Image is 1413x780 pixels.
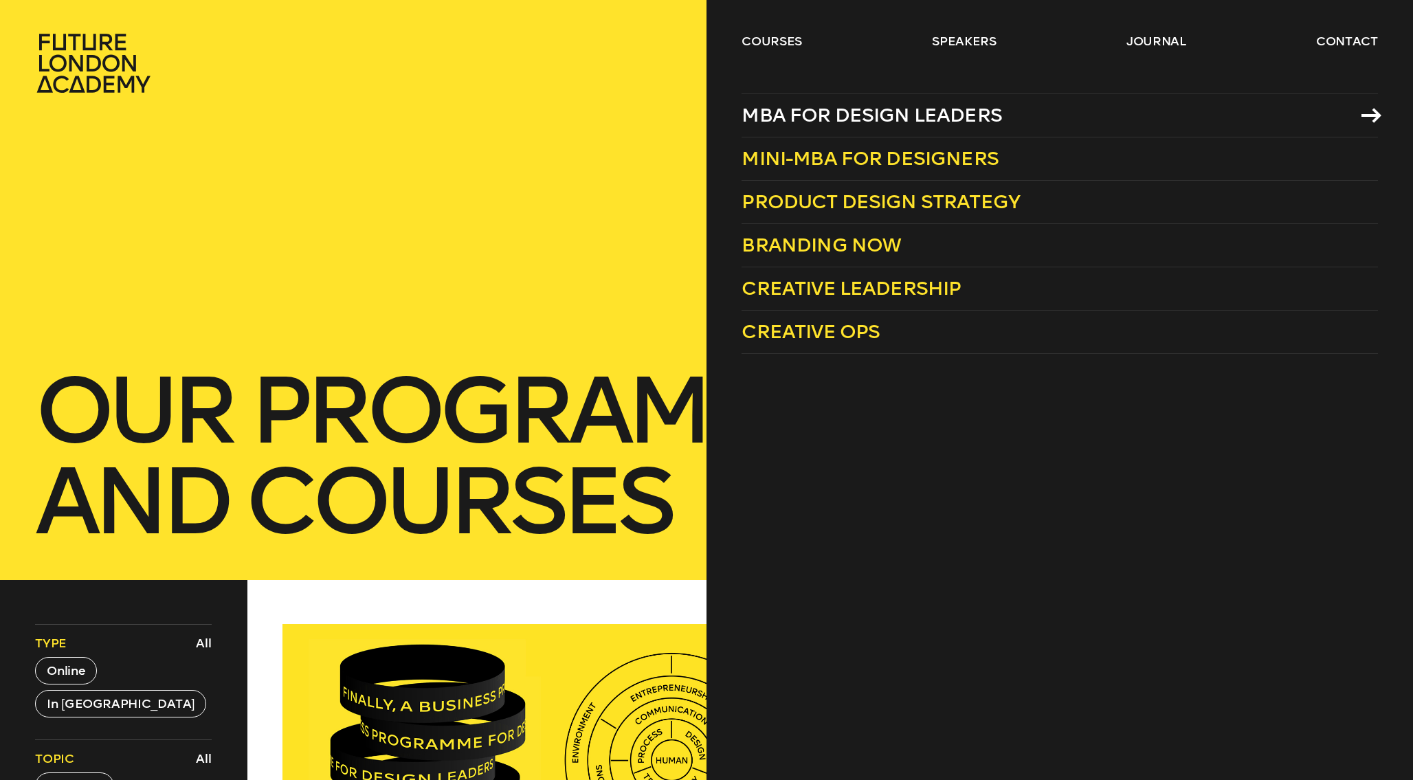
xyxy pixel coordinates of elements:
[742,277,961,300] span: Creative Leadership
[742,234,901,256] span: Branding Now
[742,224,1377,267] a: Branding Now
[742,147,999,170] span: Mini-MBA for Designers
[742,267,1377,311] a: Creative Leadership
[742,311,1377,354] a: Creative Ops
[742,320,880,343] span: Creative Ops
[742,33,802,49] a: courses
[742,190,1020,213] span: Product Design Strategy
[932,33,996,49] a: speakers
[742,93,1377,137] a: MBA for Design Leaders
[1126,33,1186,49] a: journal
[1316,33,1378,49] a: contact
[742,137,1377,181] a: Mini-MBA for Designers
[742,104,1002,126] span: MBA for Design Leaders
[742,181,1377,224] a: Product Design Strategy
